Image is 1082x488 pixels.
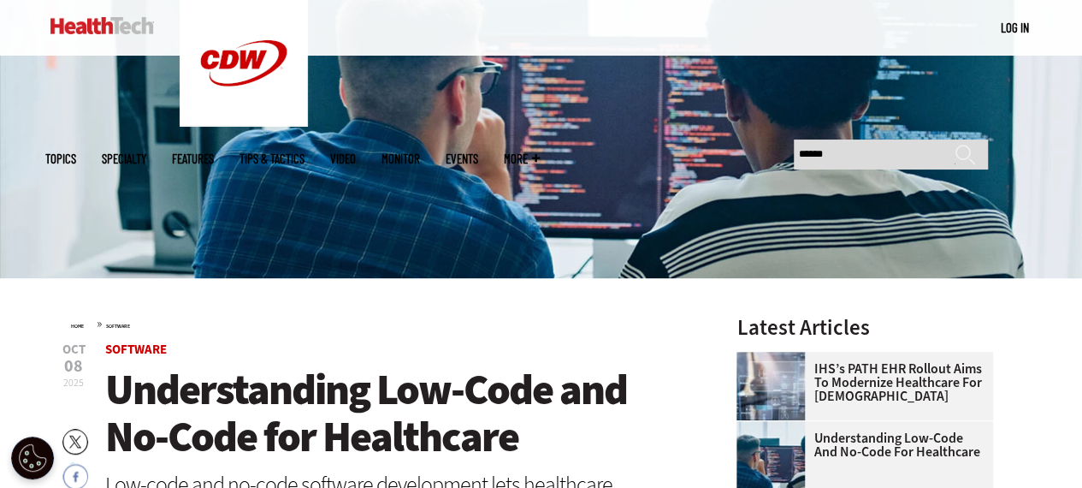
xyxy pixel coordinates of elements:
a: Video [330,152,356,165]
span: Oct [62,343,86,356]
a: Electronic health records [736,352,813,366]
span: Topics [45,152,76,165]
div: Cookie Settings [11,437,54,479]
a: Tips & Tactics [239,152,304,165]
a: MonITor [381,152,420,165]
a: Features [172,152,214,165]
a: CDW [180,113,308,131]
span: More [504,152,540,165]
a: Software [106,323,130,330]
div: » [71,317,692,330]
span: Understanding Low-Code and No-Code for Healthcare [105,361,627,465]
span: 2025 [63,376,84,390]
span: 08 [62,358,86,375]
img: Home [50,17,154,34]
img: Electronic health records [736,352,805,420]
a: Events [446,152,478,165]
a: IHS’s PATH EHR Rollout Aims to Modernize Healthcare for [DEMOGRAPHIC_DATA] [736,362,983,403]
span: Specialty [102,152,146,165]
a: Home [71,323,84,330]
a: Software [105,341,167,358]
div: User menu [1001,19,1029,37]
a: Log in [1001,20,1029,35]
button: Open Preferences [11,437,54,479]
h3: Latest Articles [736,317,993,338]
a: Coworkers coding [736,421,813,435]
a: Understanding Low-Code and No-Code for Healthcare [736,431,983,459]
